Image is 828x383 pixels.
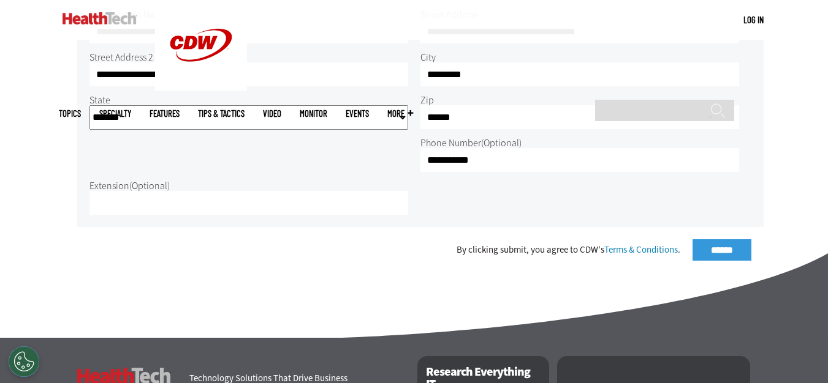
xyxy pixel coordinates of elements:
[155,81,247,94] a: CDW
[129,179,170,192] span: (Optional)
[63,12,137,24] img: Home
[89,179,170,192] label: Extension
[604,244,678,256] a: Terms & Conditions
[189,374,402,383] h4: Technology Solutions That Drive Business
[263,109,281,118] a: Video
[150,109,180,118] a: Features
[99,109,131,118] span: Specialty
[198,109,245,118] a: Tips & Tactics
[300,109,327,118] a: MonITor
[9,346,39,377] button: Open Preferences
[743,13,764,26] div: User menu
[59,109,81,118] span: Topics
[743,14,764,25] a: Log in
[346,109,369,118] a: Events
[387,109,413,118] span: More
[481,136,522,149] span: (Optional)
[457,245,680,255] div: By clicking submit, you agree to CDW’s .
[9,346,39,377] div: Cookies Settings
[420,136,522,149] label: Phone Number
